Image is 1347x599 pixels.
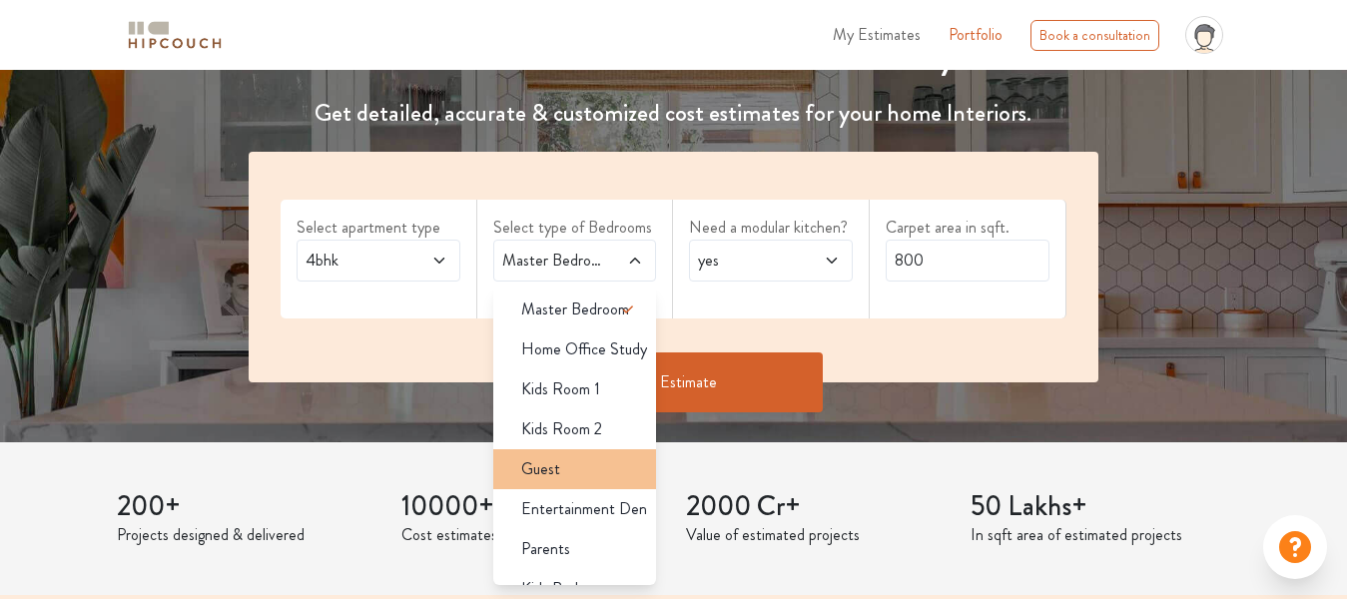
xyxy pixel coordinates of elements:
[886,216,1049,240] label: Carpet area in sqft.
[521,337,647,361] span: Home Office Study
[117,523,377,547] p: Projects designed & delivered
[401,523,662,547] p: Cost estimates provided
[686,490,947,524] h3: 2000 Cr+
[971,490,1231,524] h3: 50 Lakhs+
[302,249,410,273] span: 4bhk
[401,490,662,524] h3: 10000+
[521,457,560,481] span: Guest
[689,216,853,240] label: Need a modular kitchen?
[523,352,823,412] button: Get Estimate
[1030,20,1159,51] div: Book a consultation
[521,537,570,561] span: Parents
[694,249,803,273] span: yes
[117,490,377,524] h3: 200+
[125,18,225,53] img: logo-horizontal.svg
[833,23,921,46] span: My Estimates
[886,240,1049,282] input: Enter area sqft
[297,216,460,240] label: Select apartment type
[949,23,1003,47] a: Portfolio
[493,216,657,240] label: Select type of Bedrooms
[521,377,600,401] span: Kids Room 1
[521,298,629,321] span: Master Bedroom
[237,27,1110,75] h1: Reliable estimates delivered instantly
[125,13,225,58] span: logo-horizontal.svg
[237,99,1110,128] h4: Get detailed, accurate & customized cost estimates for your home Interiors.
[521,497,647,521] span: Entertainment Den
[521,417,602,441] span: Kids Room 2
[498,249,607,273] span: Master Bedroom
[686,523,947,547] p: Value of estimated projects
[971,523,1231,547] p: In sqft area of estimated projects
[493,282,657,302] div: select 3 more room(s)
